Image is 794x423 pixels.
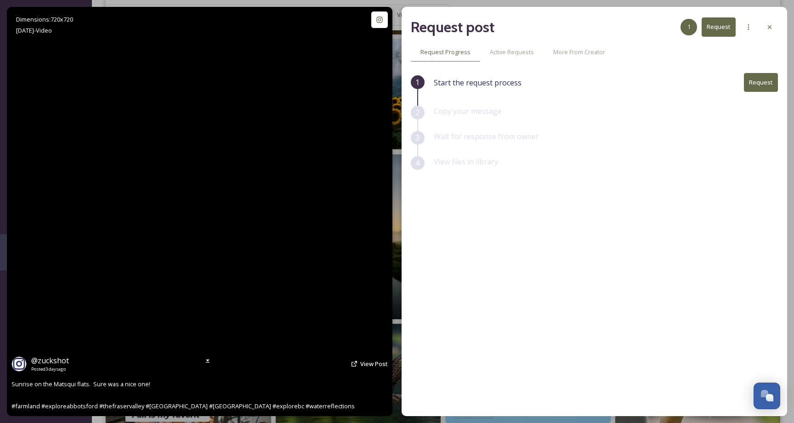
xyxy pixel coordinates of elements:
[31,366,69,372] span: Posted 3 days ago
[434,157,498,167] span: View files in library
[31,355,69,366] span: @ zuckshot
[360,360,388,368] span: View Post
[490,48,534,56] span: Active Requests
[434,131,539,141] span: Wait for response from owner
[415,107,420,118] span: 2
[31,355,69,366] a: @zuckshot
[415,77,420,88] span: 1
[754,383,780,409] button: Open Chat
[411,16,494,38] h2: Request post
[420,48,471,56] span: Request Progress
[553,48,605,56] span: More From Creator
[434,106,502,116] span: Copy your message
[16,15,73,23] span: Dimensions: 720 x 720
[34,46,365,377] video: Sunrise on the Matsqui flats. Sure was a nice one! #farmland #exploreabbotsford #thefraservalley ...
[687,23,691,31] span: 1
[434,77,522,88] span: Start the request process
[415,132,420,143] span: 3
[16,26,52,34] span: [DATE] - Video
[702,17,736,36] button: Request
[415,158,420,169] span: 4
[11,380,355,410] span: Sunrise on the Matsqui flats. Sure was a nice one! #farmland #exploreabbotsford #thefraservalley ...
[744,73,778,92] button: Request
[360,360,388,368] a: View Post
